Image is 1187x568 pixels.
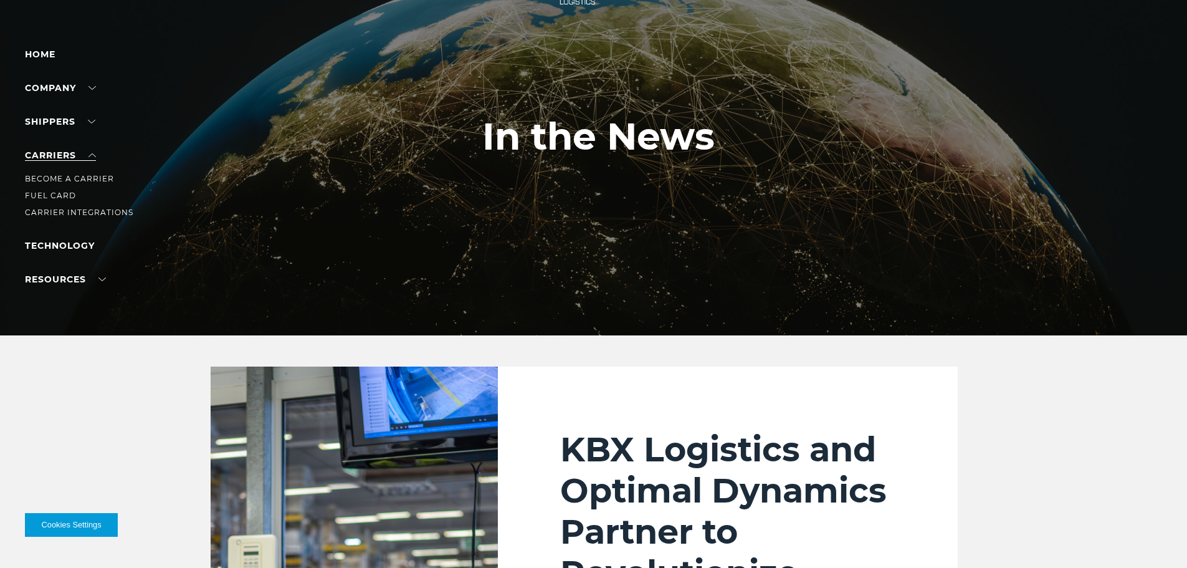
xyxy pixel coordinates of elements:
[482,115,715,158] h1: In the News
[25,174,114,183] a: Become a Carrier
[25,82,96,94] a: Company
[25,240,95,251] a: Technology
[25,49,55,60] a: Home
[25,150,96,161] a: Carriers
[25,208,133,217] a: Carrier Integrations
[25,274,106,285] a: RESOURCES
[25,513,118,537] button: Cookies Settings
[25,116,95,127] a: SHIPPERS
[25,191,76,200] a: Fuel Card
